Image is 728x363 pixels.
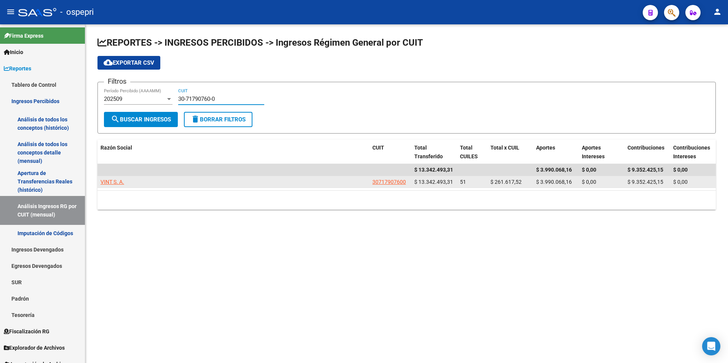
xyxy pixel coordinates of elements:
[536,179,572,185] span: $ 3.990.068,16
[490,145,519,151] span: Total x CUIL
[457,140,487,165] datatable-header-cell: Total CUILES
[101,145,132,151] span: Razón Social
[673,167,688,173] span: $ 0,00
[97,56,160,70] button: Exportar CSV
[372,145,384,151] span: CUIT
[670,140,716,165] datatable-header-cell: Contribuciones Intereses
[582,179,596,185] span: $ 0,00
[101,179,124,185] span: VINT S. A.
[414,179,453,185] span: $ 13.342.493,31
[627,167,663,173] span: $ 9.352.425,15
[673,179,688,185] span: $ 0,00
[4,327,49,336] span: Fiscalización RG
[184,112,252,127] button: Borrar Filtros
[414,145,443,159] span: Total Transferido
[104,76,130,87] h3: Filtros
[369,140,411,165] datatable-header-cell: CUIT
[673,145,710,159] span: Contribuciones Intereses
[582,145,605,159] span: Aportes Intereses
[97,37,423,48] span: REPORTES -> INGRESOS PERCIBIDOS -> Ingresos Régimen General por CUIT
[624,140,670,165] datatable-header-cell: Contribuciones
[490,179,522,185] span: $ 261.617,52
[579,140,624,165] datatable-header-cell: Aportes Intereses
[191,116,246,123] span: Borrar Filtros
[582,167,596,173] span: $ 0,00
[4,32,43,40] span: Firma Express
[627,145,664,151] span: Contribuciones
[533,140,579,165] datatable-header-cell: Aportes
[191,115,200,124] mat-icon: delete
[702,337,720,355] div: Open Intercom Messenger
[460,179,466,185] span: 51
[460,145,478,159] span: Total CUILES
[627,179,663,185] span: $ 9.352.425,15
[104,59,154,66] span: Exportar CSV
[104,112,178,127] button: Buscar Ingresos
[4,48,23,56] span: Inicio
[104,58,113,67] mat-icon: cloud_download
[60,4,94,21] span: - ospepri
[487,140,533,165] datatable-header-cell: Total x CUIL
[414,167,453,173] span: $ 13.342.493,31
[6,7,15,16] mat-icon: menu
[97,140,369,165] datatable-header-cell: Razón Social
[536,167,572,173] span: $ 3.990.068,16
[536,145,555,151] span: Aportes
[104,96,122,102] span: 202509
[411,140,457,165] datatable-header-cell: Total Transferido
[111,115,120,124] mat-icon: search
[4,64,31,73] span: Reportes
[4,344,65,352] span: Explorador de Archivos
[111,116,171,123] span: Buscar Ingresos
[372,179,406,185] span: 30717907600
[713,7,722,16] mat-icon: person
